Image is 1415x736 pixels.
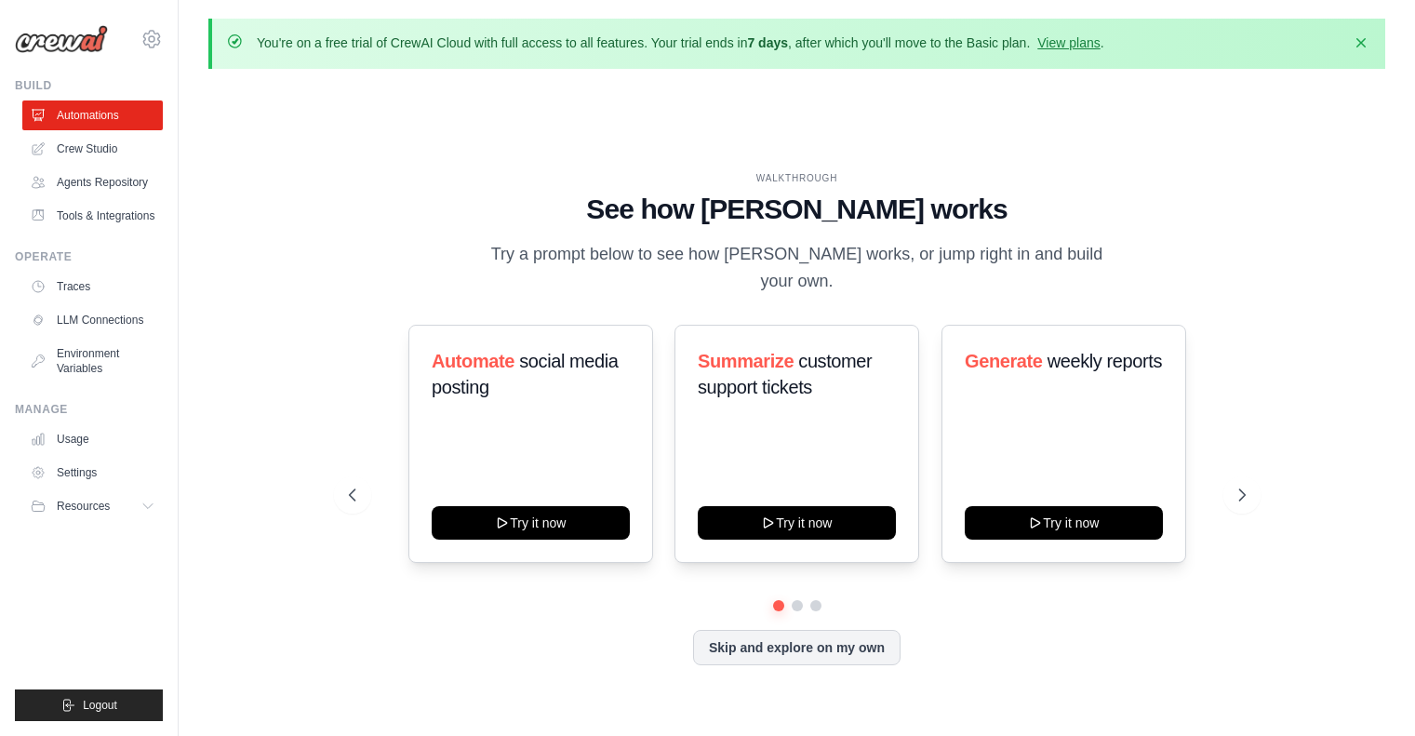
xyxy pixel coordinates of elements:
h1: See how [PERSON_NAME] works [349,193,1246,226]
button: Resources [22,491,163,521]
a: Traces [22,272,163,301]
div: Manage [15,402,163,417]
div: Build [15,78,163,93]
strong: 7 days [747,35,788,50]
p: Try a prompt below to see how [PERSON_NAME] works, or jump right in and build your own. [485,241,1110,296]
span: social media posting [432,351,619,397]
a: Tools & Integrations [22,201,163,231]
a: Automations [22,100,163,130]
span: Resources [57,499,110,514]
span: Logout [83,698,117,713]
button: Try it now [965,506,1163,540]
button: Try it now [432,506,630,540]
span: Generate [965,351,1043,371]
a: Environment Variables [22,339,163,383]
div: Operate [15,249,163,264]
span: Summarize [698,351,794,371]
a: View plans [1037,35,1100,50]
button: Skip and explore on my own [693,630,901,665]
a: LLM Connections [22,305,163,335]
a: Usage [22,424,163,454]
div: WALKTHROUGH [349,171,1246,185]
span: weekly reports [1048,351,1162,371]
img: Logo [15,25,108,53]
a: Crew Studio [22,134,163,164]
a: Agents Repository [22,167,163,197]
button: Try it now [698,506,896,540]
a: Settings [22,458,163,488]
span: Automate [432,351,514,371]
button: Logout [15,689,163,721]
p: You're on a free trial of CrewAI Cloud with full access to all features. Your trial ends in , aft... [257,33,1104,52]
